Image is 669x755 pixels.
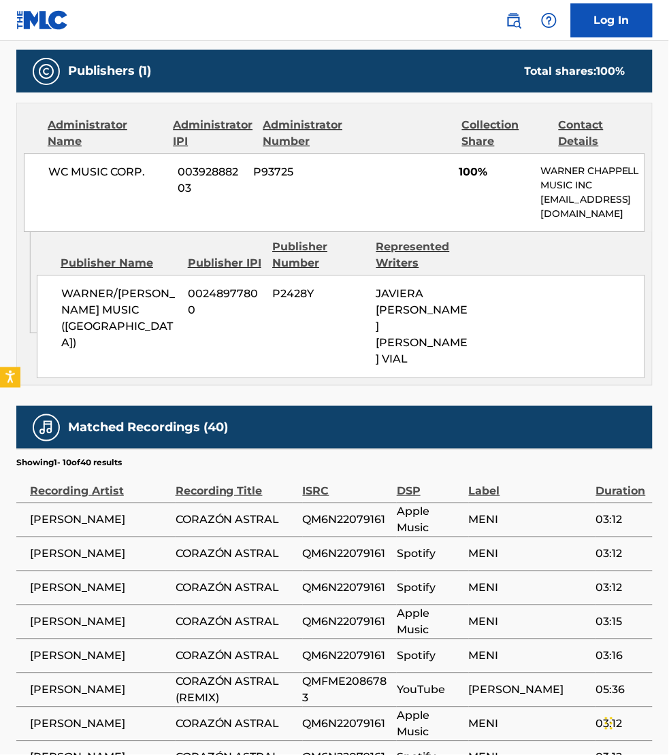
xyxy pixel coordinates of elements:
[596,648,646,664] span: 03:16
[48,164,167,180] span: WC MUSIC CORP.
[303,614,390,630] span: QM6N22079161
[303,648,390,664] span: QM6N22079161
[397,648,462,664] span: Spotify
[61,255,178,271] div: Publisher Name
[48,117,163,150] div: Administrator Name
[254,164,343,180] span: P93725
[68,420,228,435] h5: Matched Recordings (40)
[559,117,645,150] div: Contact Details
[536,7,563,34] div: Help
[506,12,522,29] img: search
[596,682,646,698] span: 05:36
[176,511,296,528] span: CORAZÓN ASTRAL
[397,682,462,698] span: YouTube
[397,605,462,638] span: Apple Music
[176,673,296,706] span: CORAZÓN ASTRAL (REMIX)
[601,690,669,755] iframe: Chat Widget
[303,546,390,562] span: QM6N22079161
[178,164,243,197] span: 00392888203
[376,239,470,271] div: Represented Writers
[540,192,644,221] p: [EMAIL_ADDRESS][DOMAIN_NAME]
[571,3,653,37] a: Log In
[540,164,644,192] p: WARNER CHAPPELL MUSIC INC
[30,648,169,664] span: [PERSON_NAME]
[541,12,557,29] img: help
[469,580,589,596] span: MENI
[303,580,390,596] span: QM6N22079161
[176,716,296,732] span: CORAZÓN ASTRAL
[303,673,390,706] span: QMFME2086783
[596,511,646,528] span: 03:12
[596,614,646,630] span: 03:15
[469,511,589,528] span: MENI
[397,707,462,740] span: Apple Music
[38,63,54,80] img: Publishers
[397,580,462,596] span: Spotify
[469,469,589,499] div: Label
[469,716,589,732] span: MENI
[30,580,169,596] span: [PERSON_NAME]
[596,580,646,596] span: 03:12
[469,648,589,664] span: MENI
[16,10,69,30] img: MLC Logo
[30,511,169,528] span: [PERSON_NAME]
[173,117,252,150] div: Administrator IPI
[68,63,151,79] h5: Publishers (1)
[176,546,296,562] span: CORAZÓN ASTRAL
[303,716,390,732] span: QM6N22079161
[469,546,589,562] span: MENI
[30,546,169,562] span: [PERSON_NAME]
[176,648,296,664] span: CORAZÓN ASTRAL
[459,164,530,180] span: 100%
[263,117,349,150] div: Administrator Number
[188,286,262,318] span: 00248977800
[303,511,390,528] span: QM6N22079161
[273,286,366,302] span: P2428Y
[176,614,296,630] span: CORAZÓN ASTRAL
[596,469,646,499] div: Duration
[462,117,549,150] div: Collection Share
[596,716,646,732] span: 03:12
[397,503,462,536] span: Apple Music
[469,614,589,630] span: MENI
[176,580,296,596] span: CORAZÓN ASTRAL
[16,456,122,469] p: Showing 1 - 10 of 40 results
[596,546,646,562] span: 03:12
[61,286,178,351] span: WARNER/[PERSON_NAME] MUSIC ([GEOGRAPHIC_DATA])
[469,682,589,698] span: [PERSON_NAME]
[30,469,169,499] div: Recording Artist
[597,65,625,78] span: 100 %
[272,239,365,271] div: Publisher Number
[397,546,462,562] span: Spotify
[525,63,625,80] div: Total shares:
[376,287,468,365] span: JAVIERA [PERSON_NAME] [PERSON_NAME] VIAL
[30,614,169,630] span: [PERSON_NAME]
[397,469,462,499] div: DSP
[30,682,169,698] span: [PERSON_NAME]
[500,7,527,34] a: Public Search
[303,469,390,499] div: ISRC
[38,420,54,436] img: Matched Recordings
[30,716,169,732] span: [PERSON_NAME]
[188,255,263,271] div: Publisher IPI
[605,703,613,744] div: Drag
[176,469,296,499] div: Recording Title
